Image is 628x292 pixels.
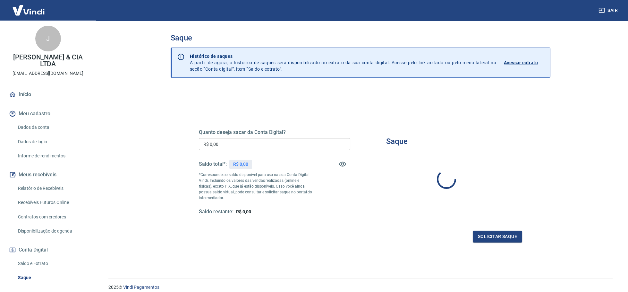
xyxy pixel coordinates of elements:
a: Saldo e Extrato [15,257,88,270]
span: R$ 0,00 [236,209,251,214]
p: [PERSON_NAME] & CIA LTDA [5,54,91,67]
h5: Saldo restante: [199,208,233,215]
p: 2025 © [108,284,613,291]
a: Vindi Pagamentos [123,285,159,290]
p: *Corresponde ao saldo disponível para uso na sua Conta Digital Vindi. Incluindo os valores das ve... [199,172,312,201]
a: Dados de login [15,135,88,148]
p: Acessar extrato [504,59,538,66]
button: Meu cadastro [8,107,88,121]
h5: Saldo total*: [199,161,227,167]
h5: Quanto deseja sacar da Conta Digital? [199,129,350,136]
a: Relatório de Recebíveis [15,182,88,195]
a: Acessar extrato [504,53,545,72]
a: Informe de rendimentos [15,149,88,163]
a: Contratos com credores [15,210,88,224]
div: J [35,26,61,51]
button: Conta Digital [8,243,88,257]
button: Meus recebíveis [8,168,88,182]
a: Saque [15,271,88,284]
h3: Saque [171,33,550,42]
a: Dados da conta [15,121,88,134]
button: Sair [597,4,620,16]
img: Vindi [8,0,49,20]
p: R$ 0,00 [233,161,248,168]
a: Recebíveis Futuros Online [15,196,88,209]
h3: Saque [386,137,408,146]
button: Solicitar saque [473,231,522,243]
p: Histórico de saques [190,53,496,59]
p: [EMAIL_ADDRESS][DOMAIN_NAME] [13,70,83,77]
a: Disponibilização de agenda [15,225,88,238]
a: Início [8,87,88,102]
p: A partir de agora, o histórico de saques será disponibilizado no extrato da sua conta digital. Ac... [190,53,496,72]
